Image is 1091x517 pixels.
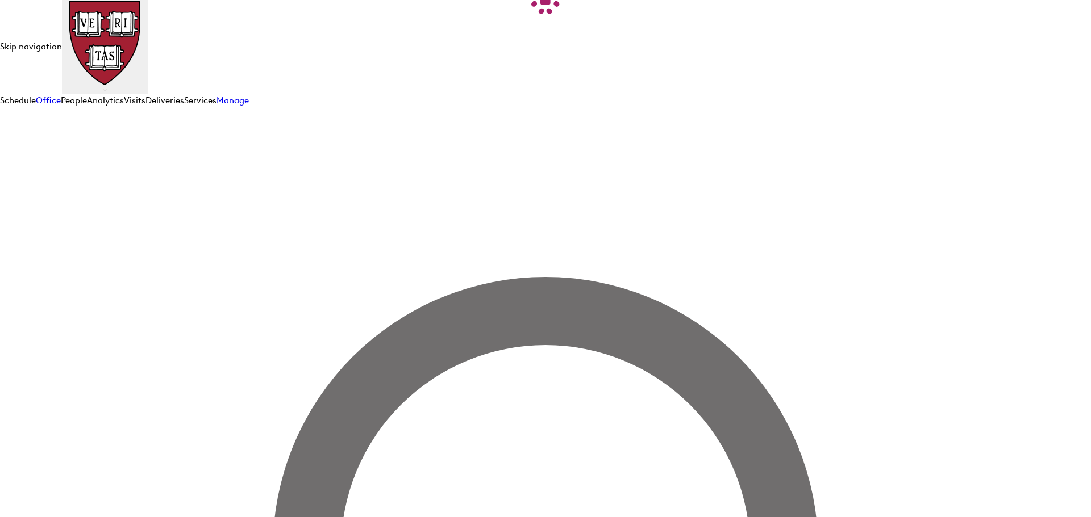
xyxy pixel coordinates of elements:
[36,95,61,106] a: Office
[61,95,87,106] a: People
[184,95,216,106] a: Services
[124,95,145,106] a: Visits
[87,95,124,106] a: Analytics
[145,95,184,106] a: Deliveries
[216,95,249,106] a: Manage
